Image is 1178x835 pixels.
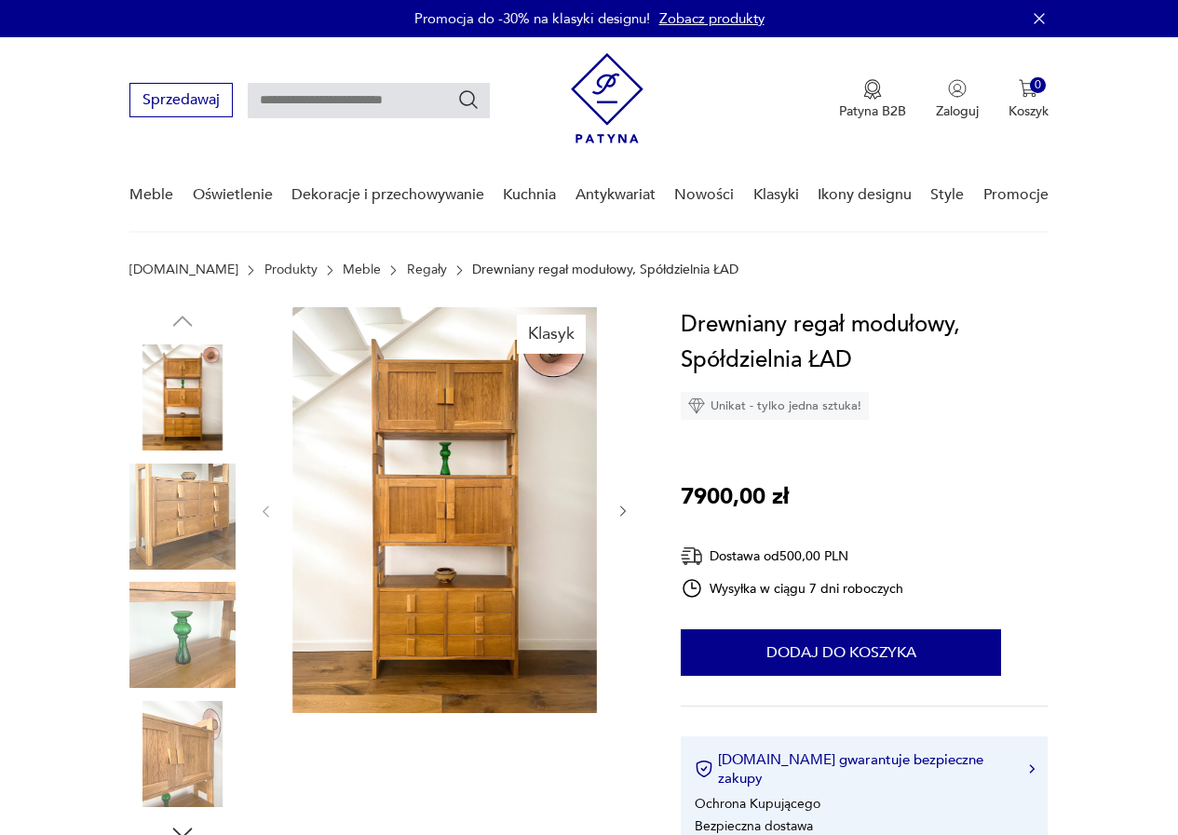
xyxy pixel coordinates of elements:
[343,263,381,277] a: Meble
[839,102,906,120] p: Patyna B2B
[292,307,597,713] img: Zdjęcie produktu Drewniany regał modułowy, Spółdzielnia ŁAD
[948,79,967,98] img: Ikonka użytkownika
[681,479,789,515] p: 7900,00 zł
[695,760,713,778] img: Ikona certyfikatu
[863,79,882,100] img: Ikona medalu
[930,159,964,231] a: Style
[1029,764,1035,774] img: Ikona strzałki w prawo
[681,577,904,599] div: Wysyłka w ciągu 7 dni roboczych
[129,582,236,688] img: Zdjęcie produktu Drewniany regał modułowy, Spółdzielnia ŁAD
[839,79,906,120] a: Ikona medaluPatyna B2B
[753,159,799,231] a: Klasyki
[681,545,904,568] div: Dostawa od 500,00 PLN
[517,315,586,354] div: Klasyk
[129,95,233,108] a: Sprzedawaj
[681,629,1001,676] button: Dodaj do koszyka
[129,263,238,277] a: [DOMAIN_NAME]
[681,545,703,568] img: Ikona dostawy
[1009,79,1049,120] button: 0Koszyk
[674,159,734,231] a: Nowości
[571,53,643,143] img: Patyna - sklep z meblami i dekoracjami vintage
[472,263,738,277] p: Drewniany regał modułowy, Spółdzielnia ŁAD
[407,263,447,277] a: Regały
[818,159,912,231] a: Ikony designu
[983,159,1049,231] a: Promocje
[264,263,318,277] a: Produkty
[695,795,820,813] li: Ochrona Kupującego
[575,159,656,231] a: Antykwariat
[129,83,233,117] button: Sprzedawaj
[193,159,273,231] a: Oświetlenie
[129,159,173,231] a: Meble
[839,79,906,120] button: Patyna B2B
[503,159,556,231] a: Kuchnia
[1030,77,1046,93] div: 0
[659,9,765,28] a: Zobacz produkty
[457,88,480,111] button: Szukaj
[129,701,236,807] img: Zdjęcie produktu Drewniany regał modułowy, Spółdzielnia ŁAD
[1009,102,1049,120] p: Koszyk
[291,159,484,231] a: Dekoracje i przechowywanie
[936,79,979,120] button: Zaloguj
[681,307,1049,378] h1: Drewniany regał modułowy, Spółdzielnia ŁAD
[688,397,705,414] img: Ikona diamentu
[936,102,979,120] p: Zaloguj
[1019,79,1037,98] img: Ikona koszyka
[695,817,813,835] li: Bezpieczna dostawa
[129,344,236,451] img: Zdjęcie produktu Drewniany regał modułowy, Spółdzielnia ŁAD
[129,464,236,570] img: Zdjęcie produktu Drewniany regał modułowy, Spółdzielnia ŁAD
[681,392,869,420] div: Unikat - tylko jedna sztuka!
[414,9,650,28] p: Promocja do -30% na klasyki designu!
[695,750,1035,788] button: [DOMAIN_NAME] gwarantuje bezpieczne zakupy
